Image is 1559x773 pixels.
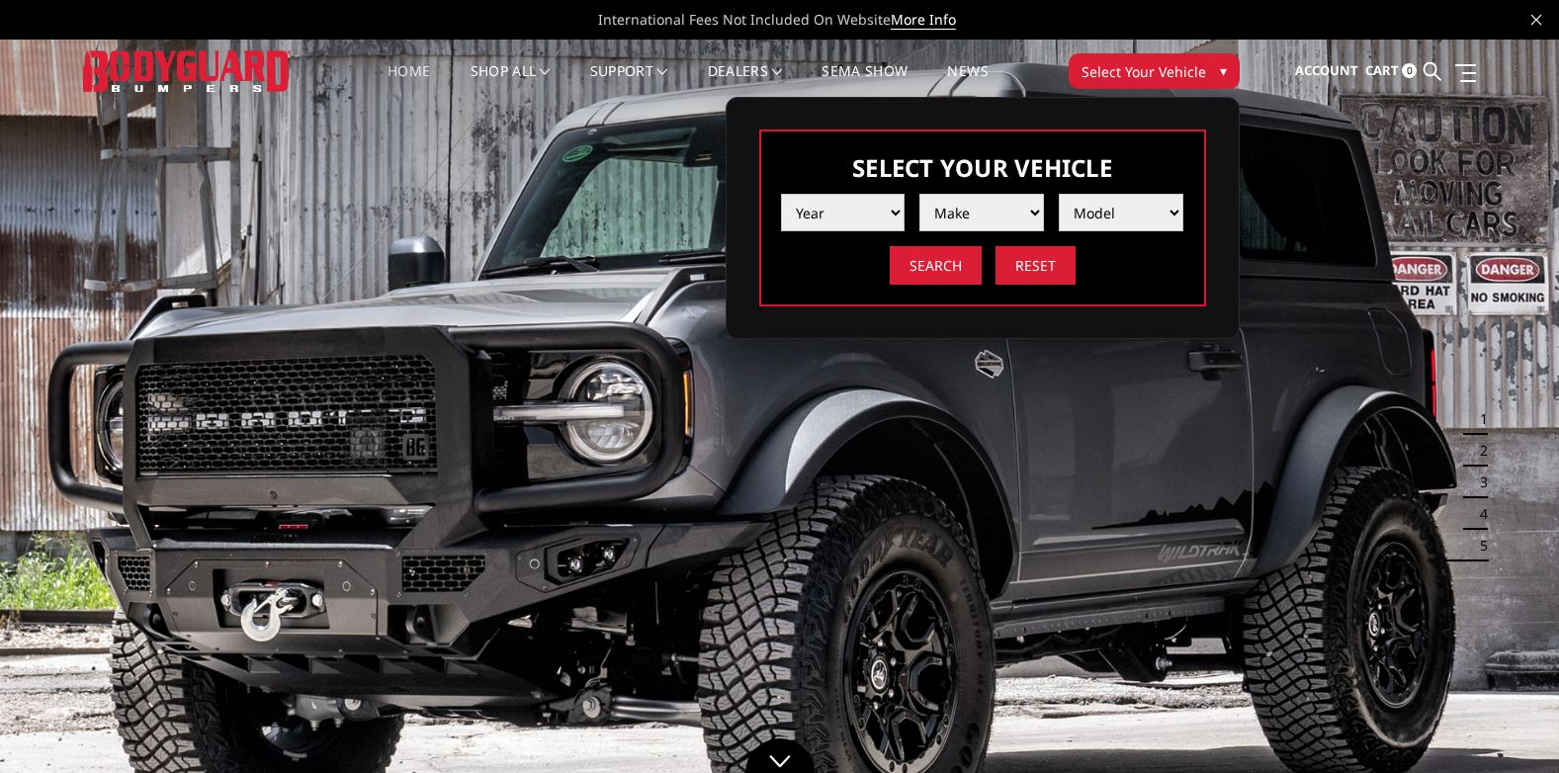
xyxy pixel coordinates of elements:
[996,246,1076,285] input: Reset
[1295,44,1358,98] a: Account
[919,194,1044,231] select: Please select the value from list.
[822,64,908,103] a: SEMA Show
[1069,53,1240,89] button: Select Your Vehicle
[1082,61,1206,82] span: Select Your Vehicle
[891,10,956,30] a: More Info
[590,64,668,103] a: Support
[1220,60,1227,81] span: ▾
[471,64,551,103] a: shop all
[1468,498,1488,530] button: 4 of 5
[890,246,982,285] input: Search
[1365,61,1399,79] span: Cart
[1365,44,1417,98] a: Cart 0
[781,194,906,231] select: Please select the value from list.
[1468,530,1488,561] button: 5 of 5
[1295,61,1358,79] span: Account
[83,50,291,91] img: BODYGUARD BUMPERS
[947,64,988,103] a: News
[1402,63,1417,78] span: 0
[1468,467,1488,498] button: 3 of 5
[1468,403,1488,435] button: 1 of 5
[1468,435,1488,467] button: 2 of 5
[745,738,815,773] a: Click to Down
[388,64,430,103] a: Home
[781,151,1184,184] h3: Select Your Vehicle
[708,64,783,103] a: Dealers
[1460,678,1559,773] iframe: Chat Widget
